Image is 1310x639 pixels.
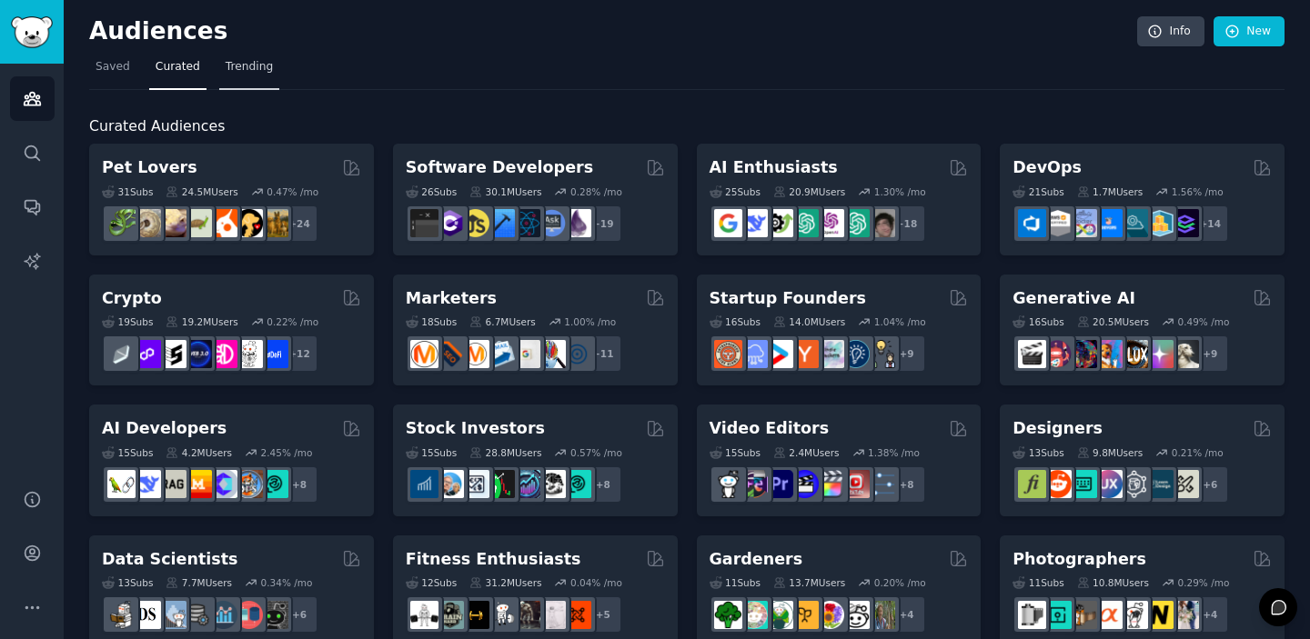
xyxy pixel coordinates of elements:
img: SavageGarden [765,601,793,629]
img: Nikon [1145,601,1174,629]
img: ballpython [133,209,161,237]
img: MachineLearning [107,601,136,629]
img: AWS_Certified_Experts [1043,209,1072,237]
img: DeepSeek [740,209,768,237]
img: analytics [209,601,237,629]
div: + 11 [584,334,622,373]
div: 0.49 % /mo [1177,315,1229,328]
img: Emailmarketing [487,340,515,368]
img: reactnative [512,209,540,237]
img: deepdream [1069,340,1097,368]
div: 1.04 % /mo [874,315,926,328]
img: GoogleGeminiAI [714,209,742,237]
div: 1.00 % /mo [564,315,616,328]
img: datasets [235,601,263,629]
img: flowers [816,601,844,629]
div: 20.9M Users [773,185,845,198]
div: 9.8M Users [1077,446,1144,459]
img: Docker_DevOps [1069,209,1097,237]
h2: Fitness Enthusiasts [406,548,581,571]
h2: Pet Lovers [102,156,197,179]
div: 14.0M Users [773,315,845,328]
div: + 12 [280,334,318,373]
div: 7.7M Users [166,576,232,589]
img: startup [765,340,793,368]
h2: Software Developers [406,156,593,179]
img: Trading [487,470,515,498]
img: DreamBooth [1171,340,1199,368]
img: GYM [410,601,438,629]
img: UX_Design [1171,470,1199,498]
div: + 24 [280,205,318,243]
img: ValueInvesting [436,470,464,498]
img: software [410,209,438,237]
div: 0.34 % /mo [261,576,313,589]
div: + 4 [1191,595,1229,634]
div: 0.22 % /mo [267,315,318,328]
img: OpenSourceAI [209,470,237,498]
img: DevOpsLinks [1094,209,1123,237]
img: data [260,601,288,629]
div: 19.2M Users [166,315,237,328]
div: 0.04 % /mo [570,576,622,589]
div: 15 Sub s [710,446,761,459]
h2: Generative AI [1013,287,1135,310]
img: cockatiel [209,209,237,237]
h2: DevOps [1013,156,1082,179]
div: + 6 [280,595,318,634]
img: ycombinator [791,340,819,368]
img: turtle [184,209,212,237]
div: 1.30 % /mo [874,185,926,198]
img: csharp [436,209,464,237]
img: FluxAI [1120,340,1148,368]
img: typography [1018,470,1046,498]
img: LangChain [107,470,136,498]
div: 18 Sub s [406,315,457,328]
img: herpetology [107,209,136,237]
img: 0xPolygon [133,340,161,368]
img: analog [1018,601,1046,629]
img: OnlineMarketing [563,340,591,368]
div: 0.29 % /mo [1177,576,1229,589]
div: 6.7M Users [469,315,536,328]
img: premiere [765,470,793,498]
img: learndesign [1145,470,1174,498]
div: 1.7M Users [1077,185,1144,198]
img: Entrepreneurship [841,340,870,368]
span: Curated Audiences [89,115,225,138]
a: Trending [219,53,279,90]
img: ethstaker [158,340,186,368]
img: defiblockchain [209,340,237,368]
img: PetAdvice [235,209,263,237]
img: OpenAIDev [816,209,844,237]
div: 20.5M Users [1077,315,1149,328]
h2: Photographers [1013,548,1146,571]
div: + 5 [584,595,622,634]
h2: AI Enthusiasts [710,156,838,179]
img: aws_cdk [1145,209,1174,237]
h2: AI Developers [102,417,227,440]
img: weightroom [487,601,515,629]
img: StocksAndTrading [512,470,540,498]
div: 31 Sub s [102,185,153,198]
a: Info [1137,16,1204,47]
img: dogbreed [260,209,288,237]
h2: Audiences [89,17,1137,46]
div: + 19 [584,205,622,243]
h2: Stock Investors [406,417,545,440]
div: + 6 [1191,465,1229,504]
img: web3 [184,340,212,368]
img: editors [740,470,768,498]
img: dataengineering [184,601,212,629]
h2: Crypto [102,287,162,310]
div: 0.20 % /mo [874,576,926,589]
img: content_marketing [410,340,438,368]
div: + 18 [888,205,926,243]
img: UI_Design [1069,470,1097,498]
img: azuredevops [1018,209,1046,237]
img: datascience [133,601,161,629]
img: SaaS [740,340,768,368]
h2: Marketers [406,287,497,310]
img: DeepSeek [133,470,161,498]
div: 10.8M Users [1077,576,1149,589]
